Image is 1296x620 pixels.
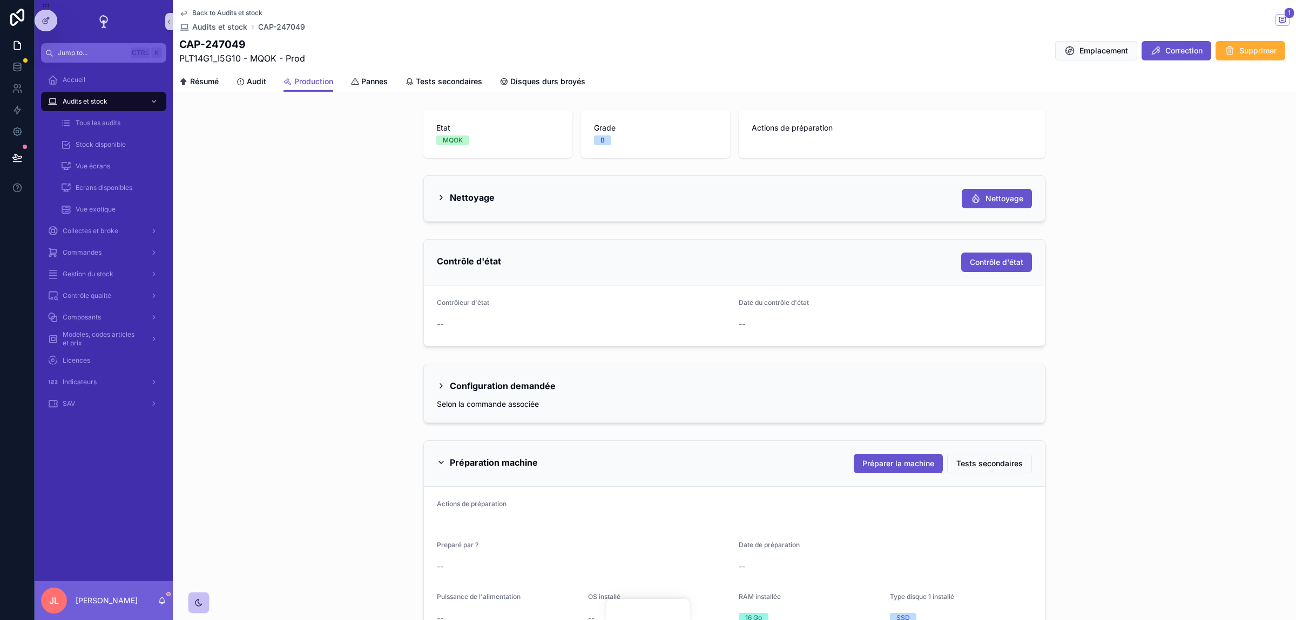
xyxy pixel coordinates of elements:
[54,178,166,197] a: Ecrans disponibles
[41,243,166,262] a: Commandes
[41,372,166,392] a: Indicateurs
[1142,41,1211,60] button: Correction
[862,458,934,469] span: Préparer la machine
[1165,45,1203,56] span: Correction
[416,76,482,87] span: Tests secondaires
[600,135,605,145] div: B
[63,248,102,257] span: Commandes
[131,47,150,58] span: Ctrl
[35,63,173,427] div: scrollable content
[437,298,489,306] span: Contrôleur d'état
[63,291,111,300] span: Contrôle qualité
[76,205,116,214] span: Vue exotique
[54,135,166,154] a: Stock disponible
[236,72,266,93] a: Audit
[739,541,800,549] span: Date de préparation
[41,308,166,327] a: Composants
[63,76,85,84] span: Accueil
[1275,14,1290,28] button: 1
[594,122,717,133] span: Grade
[283,72,333,92] a: Production
[436,122,559,133] span: Etat
[76,162,110,171] span: Vue écrans
[41,70,166,90] a: Accueil
[956,458,1023,469] span: Tests secondaires
[41,92,166,111] a: Audits et stock
[76,140,126,149] span: Stock disponible
[437,500,507,508] span: Actions de préparation
[95,13,112,30] img: App logo
[63,356,90,365] span: Licences
[49,594,59,607] span: JL
[76,595,138,606] p: [PERSON_NAME]
[63,399,75,408] span: SAV
[192,22,247,32] span: Audits et stock
[179,52,305,65] span: PLT14G1_I5G10 - MQOK - Prod
[437,541,478,549] span: Preparé par ?
[63,378,97,386] span: Indicateurs
[361,76,388,87] span: Pannes
[1239,45,1277,56] span: Supprimer
[739,561,745,572] span: --
[76,183,132,192] span: Ecrans disponibles
[63,330,141,348] span: Modèles, codes articles et prix
[854,454,943,473] button: Préparer la machine
[739,592,781,601] span: RAM installée
[500,72,585,93] a: Disques durs broyés
[179,37,305,52] h1: CAP-247049
[752,122,1032,133] span: Actions de préparation
[192,9,262,17] span: Back to Audits et stock
[437,399,539,408] span: Selon la commande associée
[258,22,305,32] a: CAP-247049
[247,76,266,87] span: Audit
[405,72,482,93] a: Tests secondaires
[54,156,166,176] a: Vue écrans
[54,113,166,133] a: Tous les audits
[1216,41,1285,60] button: Supprimer
[970,257,1023,268] span: Contrôle d'état
[63,313,101,322] span: Composants
[890,592,954,601] span: Type disque 1 installé
[294,76,333,87] span: Production
[1055,41,1137,60] button: Emplacement
[63,227,118,235] span: Collectes et broke
[41,43,166,63] button: Jump to...CtrlK
[63,97,107,106] span: Audits et stock
[54,200,166,219] a: Vue exotique
[437,253,501,270] h2: Contrôle d'état
[190,76,219,87] span: Résumé
[450,454,538,471] h2: Préparation machine
[443,135,463,145] div: MQOK
[947,454,1032,473] button: Tests secondaires
[1284,8,1294,18] span: 1
[76,119,120,127] span: Tous les audits
[350,72,388,93] a: Pannes
[179,22,247,32] a: Audits et stock
[41,221,166,241] a: Collectes et broke
[986,193,1023,204] span: Nettoyage
[1079,45,1128,56] span: Emplacement
[450,377,556,394] h2: Configuration demandée
[962,189,1032,208] button: Nettoyage
[179,9,262,17] a: Back to Audits et stock
[41,394,166,413] a: SAV
[63,270,113,278] span: Gestion du stock
[510,76,585,87] span: Disques durs broyés
[41,286,166,305] a: Contrôle qualité
[41,329,166,349] a: Modèles, codes articles et prix
[58,49,126,57] span: Jump to...
[437,319,443,330] span: --
[179,72,219,93] a: Résumé
[152,49,161,57] span: K
[437,592,521,601] span: Puissance de l'alimentation
[437,561,443,572] span: --
[41,264,166,284] a: Gestion du stock
[588,592,620,601] span: OS installé
[41,351,166,370] a: Licences
[739,298,809,306] span: Date du contrôle d'état
[739,319,745,330] span: --
[961,253,1032,272] button: Contrôle d'état
[450,189,495,206] h2: Nettoyage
